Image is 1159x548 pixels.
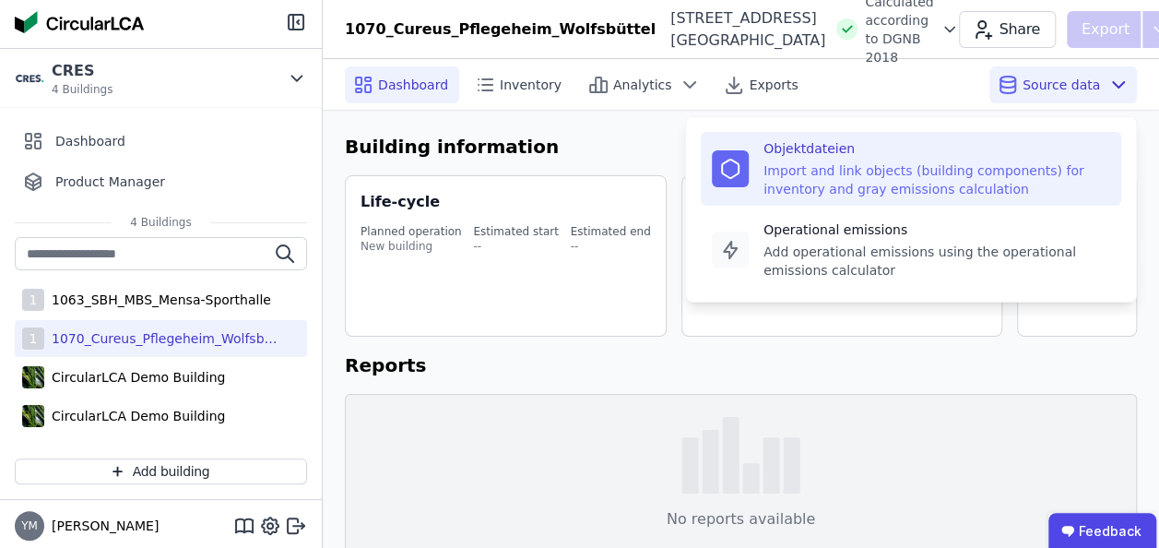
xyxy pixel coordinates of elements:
div: Planned operation [361,224,462,239]
div: CircularLCA Demo Building [44,368,225,387]
div: Add operational emissions using the operational emissions calculator [763,243,1110,280]
span: Dashboard [378,76,448,94]
h6: Building information [345,133,1137,161]
img: CircularLCA Demo Building [22,401,44,431]
h6: Reports [345,351,1137,379]
div: Operational emissions [763,220,1110,239]
div: CRES [52,60,112,82]
div: 1070_Cureus_Pflegeheim_Wolfsbüttel [44,329,284,348]
div: New building [361,239,462,254]
div: Life-cycle [361,191,440,213]
div: CircularLCA Demo Building [44,407,225,425]
span: Inventory [500,76,562,94]
div: 1 [22,328,44,350]
button: Share [959,11,1055,48]
div: Estimated end [571,224,651,239]
span: Analytics [613,76,672,94]
div: 1063_SBH_MBS_Mensa-Sporthalle [44,291,271,309]
p: Export [1082,18,1133,41]
img: empty-state [681,417,800,494]
span: Product Manager [55,173,165,191]
div: Objektdateien [763,139,1110,158]
div: 1070_Cureus_Pflegeheim_Wolfsbüttel [345,18,656,41]
img: Concular [15,11,144,33]
span: 4 Buildings [52,82,112,97]
div: -- [473,239,558,254]
span: Source data [1023,76,1100,94]
span: YM [21,520,38,531]
div: [STREET_ADDRESS][GEOGRAPHIC_DATA] [656,7,825,52]
img: CircularLCA Demo Building [22,363,44,392]
span: Exports [749,76,798,94]
div: -- [571,239,651,254]
div: Import and link objects (building components) for inventory and gray emissions calculation [763,161,1110,198]
div: 1 [22,289,44,311]
button: Add building [15,459,307,484]
img: CRES [15,64,44,93]
span: 4 Buildings [112,215,209,230]
div: Estimated start [473,224,558,239]
span: [PERSON_NAME] [44,517,159,535]
div: No reports available [667,508,815,530]
span: Dashboard [55,132,125,150]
